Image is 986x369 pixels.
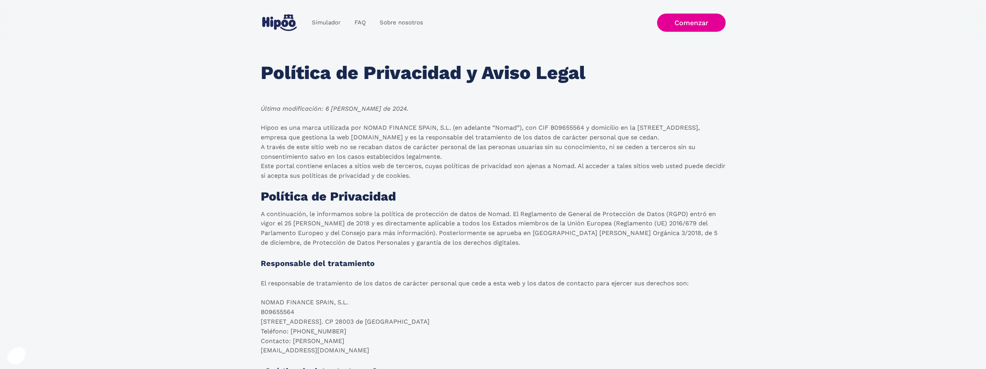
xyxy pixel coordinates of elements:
p: A continuación, le informamos sobre la política de protección de datos de Nomad. El Reglamento de... [261,209,726,248]
a: Simulador [305,15,348,30]
h1: Política de Privacidad y Aviso Legal [261,63,585,83]
a: FAQ [348,15,373,30]
a: Comenzar [657,14,726,32]
p: El responsable de tratamiento de los datos de carácter personal que cede a esta web y los datos d... [261,279,689,355]
strong: Responsable del tratamiento [261,259,375,268]
h1: Política de Privacidad [261,190,396,203]
em: Última modificación: 6 [PERSON_NAME] de 2024. [261,105,408,112]
a: Sobre nosotros [373,15,430,30]
p: Hipoo es una marca utilizada por NOMAD FINANCE SPAIN, S.L. (en adelante “Nomad”), con CIF B096555... [261,123,726,181]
